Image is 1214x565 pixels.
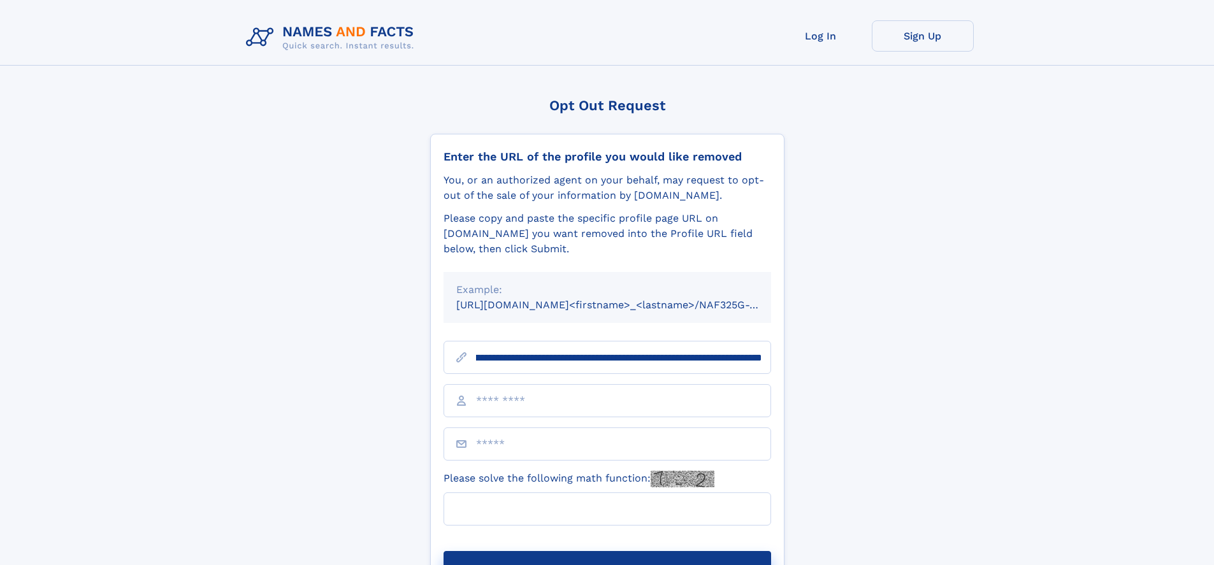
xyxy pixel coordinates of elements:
[241,20,424,55] img: Logo Names and Facts
[444,150,771,164] div: Enter the URL of the profile you would like removed
[444,471,714,487] label: Please solve the following math function:
[430,97,784,113] div: Opt Out Request
[444,211,771,257] div: Please copy and paste the specific profile page URL on [DOMAIN_NAME] you want removed into the Pr...
[456,299,795,311] small: [URL][DOMAIN_NAME]<firstname>_<lastname>/NAF325G-xxxxxxxx
[770,20,872,52] a: Log In
[444,173,771,203] div: You, or an authorized agent on your behalf, may request to opt-out of the sale of your informatio...
[456,282,758,297] div: Example:
[872,20,974,52] a: Sign Up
